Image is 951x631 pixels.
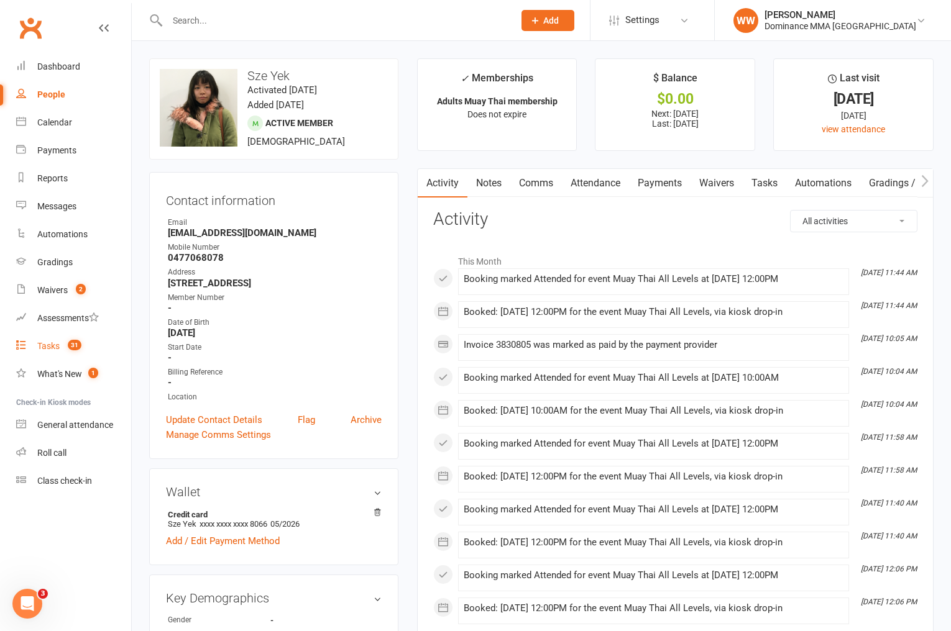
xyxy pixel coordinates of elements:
i: [DATE] 11:40 AM [861,532,917,540]
li: Sze Yek [166,508,382,530]
div: Waivers [37,285,68,295]
a: Activity [418,169,467,197]
strong: [STREET_ADDRESS] [168,278,382,289]
a: view attendance [822,124,885,134]
strong: [EMAIL_ADDRESS][DOMAIN_NAME] [168,227,382,238]
div: Email [168,217,382,229]
a: Notes [467,169,510,197]
h3: Wallet [166,485,382,499]
a: Clubworx [15,12,46,43]
a: Waivers 2 [16,276,131,304]
i: ✓ [461,73,469,84]
img: image1692696256.png [160,69,237,147]
h3: Key Demographics [166,591,382,605]
a: Tasks 31 [16,332,131,360]
div: Class check-in [37,476,92,486]
h3: Activity [433,210,917,229]
a: Tasks [743,169,786,197]
div: Address [168,266,382,278]
a: Calendar [16,109,131,137]
a: Waivers [691,169,743,197]
span: Add [543,16,559,25]
a: Comms [510,169,562,197]
a: Flag [298,412,315,427]
div: Reports [37,173,68,183]
i: [DATE] 11:58 AM [861,466,917,474]
div: Date of Birth [168,317,382,329]
div: Booking marked Attended for event Muay Thai All Levels at [DATE] 12:00PM [464,504,843,515]
strong: 0477068078 [168,252,382,263]
a: What's New1 [16,360,131,388]
li: This Month [433,248,917,268]
p: Next: [DATE] Last: [DATE] [607,109,743,129]
div: WW [733,8,758,33]
iframe: Intercom live chat [12,589,42,619]
a: Dashboard [16,53,131,81]
div: Gender [168,614,270,626]
span: xxxx xxxx xxxx 8066 [200,519,267,529]
span: 31 [68,340,81,350]
strong: Credit card [168,510,375,519]
div: Booked: [DATE] 10:00AM for the event Muay Thai All Levels, via kiosk drop-in [464,406,843,416]
a: People [16,81,131,109]
div: Booking marked Attended for event Muay Thai All Levels at [DATE] 12:00PM [464,570,843,581]
a: General attendance kiosk mode [16,411,131,439]
a: Class kiosk mode [16,467,131,495]
div: Booked: [DATE] 12:00PM for the event Muay Thai All Levels, via kiosk drop-in [464,307,843,317]
div: Assessments [37,313,99,323]
div: Booking marked Attended for event Muay Thai All Levels at [DATE] 10:00AM [464,373,843,383]
i: [DATE] 11:44 AM [861,268,917,277]
span: Active member [265,118,333,128]
strong: - [168,352,382,363]
a: Archive [351,412,382,427]
strong: - [270,615,342,625]
i: [DATE] 12:06 PM [861,597,917,606]
div: $ Balance [653,70,697,93]
time: Added [DATE] [247,99,304,111]
a: Add / Edit Payment Method [166,533,280,548]
strong: - [168,302,382,314]
a: Automations [786,169,860,197]
div: Booked: [DATE] 12:00PM for the event Muay Thai All Levels, via kiosk drop-in [464,603,843,614]
div: Messages [37,201,76,211]
div: Start Date [168,342,382,353]
div: Booking marked Attended for event Muay Thai All Levels at [DATE] 12:00PM [464,438,843,449]
span: 05/2026 [270,519,300,529]
i: [DATE] 12:06 PM [861,565,917,573]
i: [DATE] 11:40 AM [861,499,917,507]
div: Booked: [DATE] 12:00PM for the event Muay Thai All Levels, via kiosk drop-in [464,471,843,482]
div: Automations [37,229,88,239]
div: Billing Reference [168,366,382,378]
a: Manage Comms Settings [166,427,271,442]
div: General attendance [37,420,113,430]
a: Attendance [562,169,629,197]
strong: - [168,377,382,388]
span: 3 [38,589,48,599]
div: Location [168,391,382,403]
i: [DATE] 11:44 AM [861,301,917,310]
input: Search... [163,12,505,29]
i: [DATE] 10:04 AM [861,400,917,409]
div: People [37,89,65,99]
div: Gradings [37,257,73,267]
span: Does not expire [467,109,526,119]
div: What's New [37,369,82,379]
h3: Sze Yek [160,69,388,83]
a: Payments [629,169,691,197]
div: [DATE] [785,93,922,106]
a: Assessments [16,304,131,332]
div: Dashboard [37,61,80,71]
div: Dominance MMA [GEOGRAPHIC_DATA] [765,20,916,32]
strong: Adults Muay Thai membership [437,96,558,106]
a: Payments [16,137,131,165]
div: Booking marked Attended for event Muay Thai All Levels at [DATE] 12:00PM [464,274,843,284]
div: Member Number [168,292,382,304]
a: Update Contact Details [166,412,262,427]
time: Activated [DATE] [247,84,317,96]
div: Roll call [37,448,67,458]
div: Invoice 3830805 was marked as paid by the payment provider [464,340,843,350]
button: Add [521,10,574,31]
i: [DATE] 11:58 AM [861,433,917,442]
a: Roll call [16,439,131,467]
i: [DATE] 10:05 AM [861,334,917,343]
